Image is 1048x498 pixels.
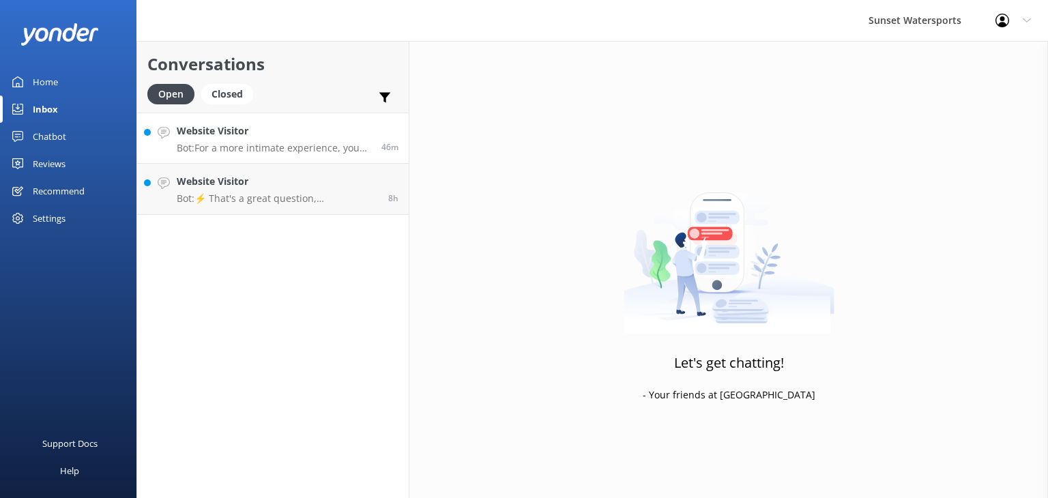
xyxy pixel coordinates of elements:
[33,205,65,232] div: Settings
[388,192,398,204] span: Sep 06 2025 10:30pm (UTC -05:00) America/Cancun
[624,164,834,334] img: artwork of a man stealing a conversation from at giant smartphone
[137,164,409,215] a: Website VisitorBot:⚡ That's a great question, unfortunately I do not know the answer. I'm going t...
[33,150,65,177] div: Reviews
[33,123,66,150] div: Chatbot
[33,96,58,123] div: Inbox
[137,113,409,164] a: Website VisitorBot:For a more intimate experience, you might consider our 15ft Boston Whaler (Coz...
[177,123,371,138] h4: Website Visitor
[33,177,85,205] div: Recommend
[20,23,99,46] img: yonder-white-logo.png
[177,142,371,154] p: Bot: For a more intimate experience, you might consider our 15ft Boston Whaler (Cozy Cruiser), wh...
[674,352,784,374] h3: Let's get chatting!
[177,174,378,189] h4: Website Visitor
[147,51,398,77] h2: Conversations
[33,68,58,96] div: Home
[60,457,79,484] div: Help
[177,192,378,205] p: Bot: ⚡ That's a great question, unfortunately I do not know the answer. I'm going to reach out to...
[643,387,815,402] p: - Your friends at [GEOGRAPHIC_DATA]
[147,86,201,101] a: Open
[381,141,398,153] span: Sep 07 2025 06:42am (UTC -05:00) America/Cancun
[42,430,98,457] div: Support Docs
[201,86,260,101] a: Closed
[147,84,194,104] div: Open
[201,84,253,104] div: Closed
